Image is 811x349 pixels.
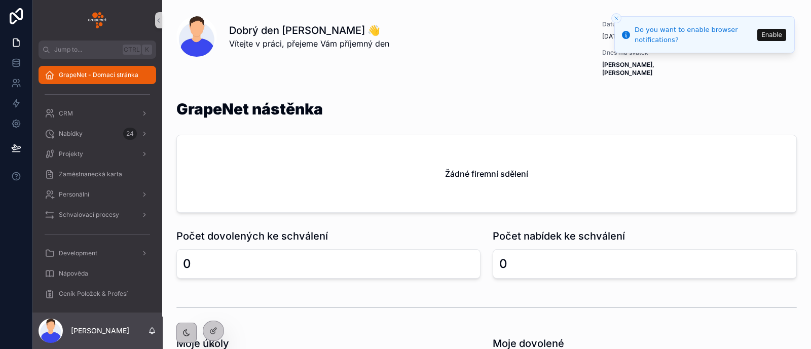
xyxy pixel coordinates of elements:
[59,109,73,118] span: CRM
[176,229,328,243] h1: Počet dovolených ke schválení
[59,249,97,257] span: Development
[39,285,156,303] a: Ceník Položek & Profesí
[59,211,119,219] span: Schvalovací procesy
[39,244,156,262] a: Development
[59,269,88,278] span: Nápověda
[32,59,162,313] div: scrollable content
[493,229,625,243] h1: Počet nabídek ke schválení
[611,13,621,23] button: Close toast
[39,185,156,204] a: Personální
[39,206,156,224] a: Schvalovací procesy
[39,41,156,59] button: Jump to...CtrlK
[39,264,156,283] a: Nápověda
[59,190,89,199] span: Personální
[39,165,156,183] a: Zaměstnanecká karta
[59,150,83,158] span: Projekty
[229,23,389,37] h1: Dobrý den [PERSON_NAME] 👋
[176,101,323,117] h1: GrapeNet nástěnka
[602,20,680,28] span: Datum
[39,125,156,143] a: Nabídky24
[229,37,389,50] span: Vítejte v práci, přejeme Vám příjemný den
[445,168,528,180] h2: Žádné firemní sdělení
[123,45,141,55] span: Ctrl
[54,46,119,54] span: Jump to...
[88,12,106,28] img: App logo
[59,170,122,178] span: Zaměstnanecká karta
[123,128,137,140] div: 24
[59,71,138,79] span: GrapeNet - Domací stránka
[499,256,507,272] div: 0
[602,61,656,76] strong: [PERSON_NAME], [PERSON_NAME]
[39,145,156,163] a: Projekty
[602,32,680,41] span: [DATE]
[635,25,754,45] div: Do you want to enable browser notifications?
[757,29,786,41] button: Enable
[59,130,83,138] span: Nabídky
[602,49,680,57] span: Dnes má svátek
[143,46,151,54] span: K
[59,290,128,298] span: Ceník Položek & Profesí
[71,326,129,336] p: [PERSON_NAME]
[39,104,156,123] a: CRM
[39,66,156,84] a: GrapeNet - Domací stránka
[183,256,191,272] div: 0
